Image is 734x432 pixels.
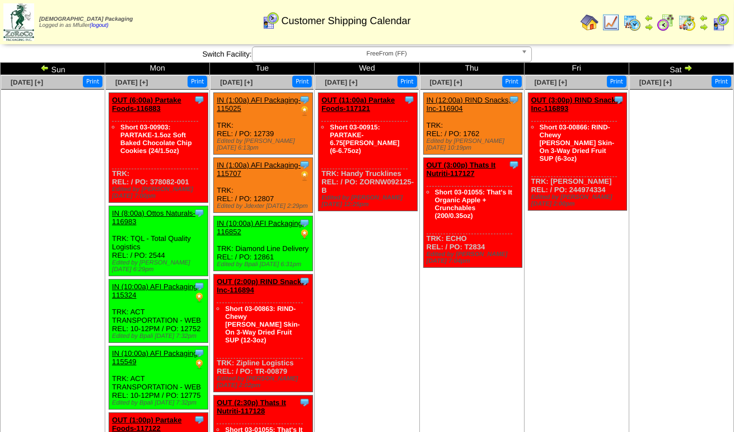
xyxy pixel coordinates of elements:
[678,13,696,31] img: calendarinout.gif
[194,281,205,292] img: Tooltip
[194,359,205,370] img: PO
[217,219,305,236] a: IN (10:00a) AFI Packaging-116852
[194,94,205,105] img: Tooltip
[214,216,313,271] div: TRK: Diamond Line Delivery REL: / PO: 12861
[639,78,672,86] a: [DATE] [+]
[217,398,286,415] a: OUT (2:30p) Thats It Nutriti-117128
[115,78,148,86] a: [DATE] [+]
[188,76,207,87] button: Print
[299,229,310,240] img: PO
[315,63,419,75] td: Wed
[257,47,517,61] span: FreeFrom (FF)
[217,96,301,113] a: IN (1:00a) AFI Packaging-115025
[109,206,208,276] div: TRK: TQL - Total Quality Logistics REL: / PO: 2544
[427,251,522,264] div: Edited by [PERSON_NAME] [DATE] 7:04pm
[194,292,205,303] img: PO
[3,3,34,41] img: zoroco-logo-small.webp
[210,63,315,75] td: Tue
[214,93,313,155] div: TRK: REL: / PO: 12739
[629,63,733,75] td: Sat
[109,280,208,343] div: TRK: ACT TRANSPORTATION - WEB REL: 10-12PM / PO: 12752
[299,170,310,182] img: PO
[684,63,693,72] img: arrowright.gif
[112,96,181,113] a: OUT (6:00a) Partake Foods-116883
[657,13,675,31] img: calendarblend.gif
[712,13,730,31] img: calendarcustomer.gif
[508,159,520,170] img: Tooltip
[112,349,200,366] a: IN (10:00a) AFI Packaging-115549
[644,22,653,31] img: arrowright.gif
[112,186,208,199] div: Edited by [PERSON_NAME] [DATE] 7:00pm
[321,194,417,208] div: Edited by [PERSON_NAME] [DATE] 12:25pm
[502,76,522,87] button: Print
[404,94,415,105] img: Tooltip
[112,400,208,406] div: Edited by Bpali [DATE] 7:32pm
[281,15,410,27] span: Customer Shipping Calendar
[83,76,102,87] button: Print
[699,13,708,22] img: arrowleft.gif
[528,93,627,211] div: TRK: [PERSON_NAME] REL: / PO: 244974334
[321,96,395,113] a: OUT (11:00a) Partake Foods-117121
[430,78,462,86] a: [DATE] [+]
[217,138,312,151] div: Edited by [PERSON_NAME] [DATE] 6:13pm
[112,259,208,273] div: Edited by [PERSON_NAME] [DATE] 6:29pm
[712,76,731,87] button: Print
[531,194,627,207] div: Edited by [PERSON_NAME] [DATE] 2:00pm
[427,161,496,178] a: OUT (3:00p) Thats It Nutriti-117127
[214,158,313,213] div: TRK: REL: / PO: 12807
[535,78,567,86] a: [DATE] [+]
[1,63,105,75] td: Sun
[120,123,191,155] a: Short 03-00903: PARTAKE-1.5oz Soft Baked Chocolate Chip Cookies (24/1.5oz)
[109,93,208,203] div: TRK: REL: / PO: 378082-001
[299,397,310,408] img: Tooltip
[299,217,310,229] img: Tooltip
[423,158,522,268] div: TRK: ECHO REL: / PO: T2834
[39,16,133,22] span: [DEMOGRAPHIC_DATA] Packaging
[40,63,49,72] img: arrowleft.gif
[217,375,312,389] div: Edited by [PERSON_NAME] [DATE] 2:02pm
[299,105,310,117] img: PO
[325,78,357,86] a: [DATE] [+]
[319,93,418,211] div: TRK: Handy Trucklines REL: / PO: ZORNW092125-B
[194,207,205,219] img: Tooltip
[602,13,620,31] img: line_graph.gif
[11,78,43,86] a: [DATE] [+]
[524,63,629,75] td: Fri
[217,203,312,210] div: Edited by Jdexter [DATE] 2:29pm
[607,76,627,87] button: Print
[419,63,524,75] td: Thu
[540,123,614,162] a: Short 03-00866: RIND-Chewy [PERSON_NAME] Skin-On 3-Way Dried Fruit SUP (6-3oz)
[613,94,624,105] img: Tooltip
[217,277,307,294] a: OUT (2:00p) RIND Snacks, Inc-116894
[531,96,622,113] a: OUT (3:00p) RIND Snacks, Inc-116893
[581,13,599,31] img: home.gif
[109,346,208,410] div: TRK: ACT TRANSPORTATION - WEB REL: 10-12PM / PO: 12775
[427,138,522,151] div: Edited by [PERSON_NAME] [DATE] 10:19pm
[623,13,641,31] img: calendarprod.gif
[299,276,310,287] img: Tooltip
[508,94,520,105] img: Tooltip
[299,159,310,170] img: Tooltip
[330,123,399,155] a: Short 03-00915: PARTAKE-6.75[PERSON_NAME] (6-6.75oz)
[217,261,312,268] div: Edited by Bpali [DATE] 6:31pm
[194,414,205,425] img: Tooltip
[435,188,512,220] a: Short 03-01055: That's It Organic Apple + Crunchables (200/0.35oz)
[398,76,417,87] button: Print
[105,63,210,75] td: Mon
[699,22,708,31] img: arrowright.gif
[427,96,511,113] a: IN (12:00a) RIND Snacks, Inc-116904
[261,12,279,30] img: calendarcustomer.gif
[39,16,133,29] span: Logged in as Mfuller
[90,22,109,29] a: (logout)
[194,347,205,359] img: Tooltip
[225,305,300,344] a: Short 03-00863: RIND-Chewy [PERSON_NAME] Skin-On 3-Way Dried Fruit SUP (12-3oz)
[292,76,312,87] button: Print
[299,94,310,105] img: Tooltip
[220,78,253,86] a: [DATE] [+]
